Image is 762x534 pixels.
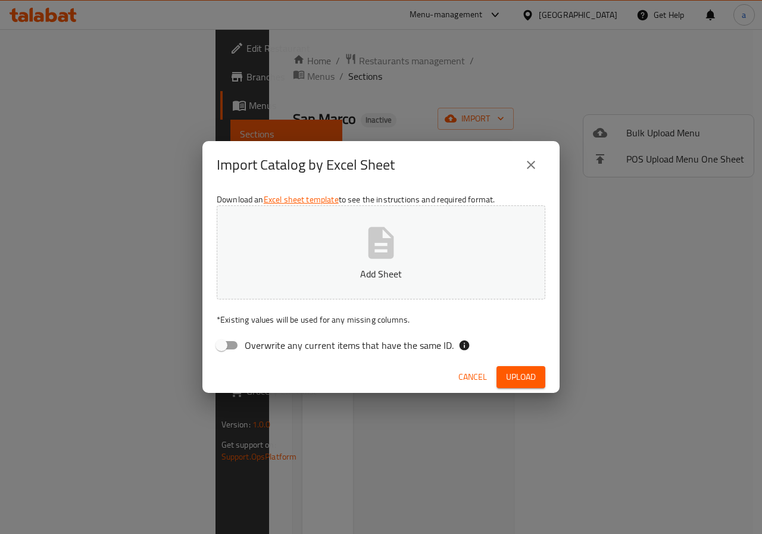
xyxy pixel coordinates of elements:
span: Upload [506,370,536,385]
button: Cancel [454,366,492,388]
button: Upload [496,366,545,388]
div: Download an to see the instructions and required format. [202,189,560,361]
p: Existing values will be used for any missing columns. [217,314,545,326]
button: Add Sheet [217,205,545,299]
p: Add Sheet [235,267,527,281]
a: Excel sheet template [264,192,339,207]
h2: Import Catalog by Excel Sheet [217,155,395,174]
span: Cancel [458,370,487,385]
button: close [517,151,545,179]
span: Overwrite any current items that have the same ID. [245,338,454,352]
svg: If the overwrite option isn't selected, then the items that match an existing ID will be ignored ... [458,339,470,351]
